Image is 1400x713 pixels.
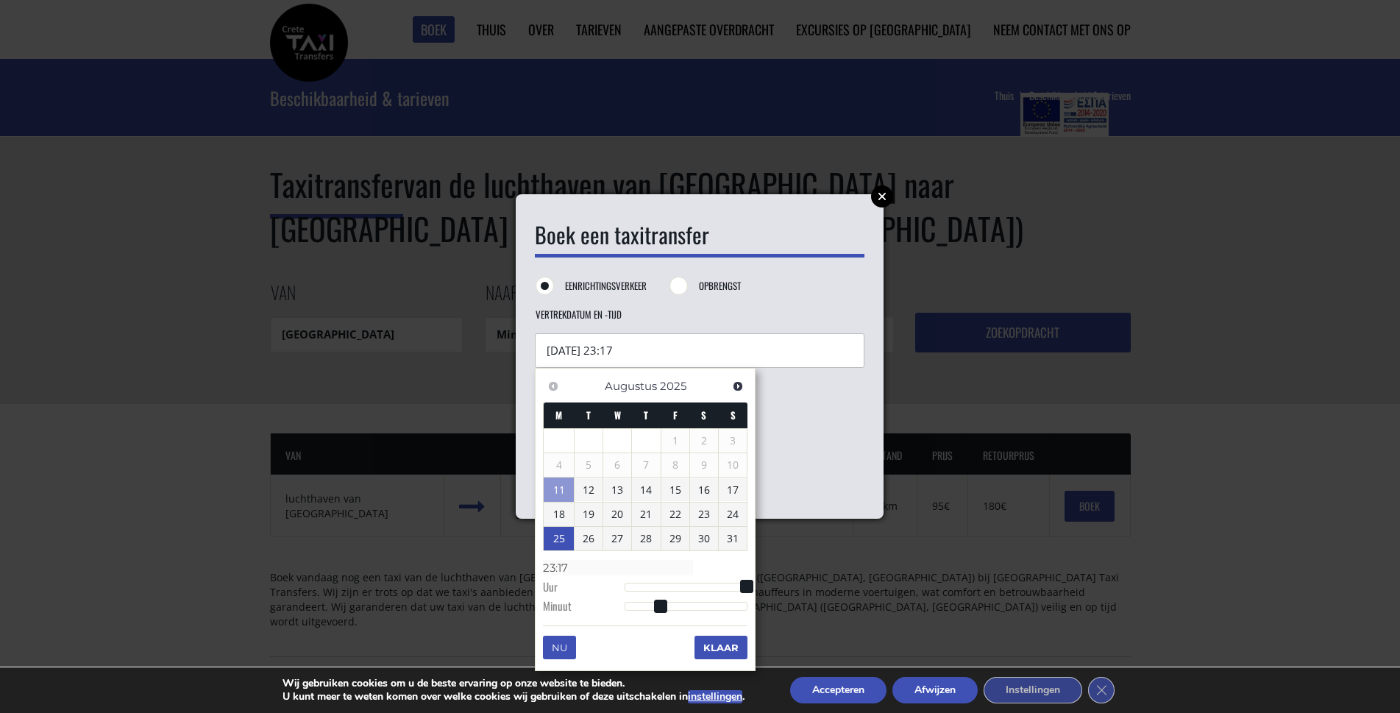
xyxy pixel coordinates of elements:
a: 31 [719,527,747,550]
font: 6 [614,458,620,472]
a: Vorig [543,376,563,396]
font: S [731,408,736,422]
font: 11 [553,483,565,497]
span: Dinsdag [586,408,591,422]
span: Zaterdag [701,408,706,422]
a: 24 [719,503,747,526]
font: 19 [583,507,594,521]
font: 12 [583,483,594,497]
span: Donderdag [644,408,648,422]
a: 21 [632,503,660,526]
button: Instellingen [984,677,1082,703]
font: Accepteren [812,683,864,697]
font: 4 [556,458,562,472]
font: Opbrengst [699,278,741,293]
font: 26 [583,531,594,545]
a: 17 [719,478,747,502]
a: Volgende [728,376,747,396]
font: 9 [701,458,707,472]
font: 30 [698,531,710,545]
a: 27 [603,527,631,550]
font: 21 [640,507,652,521]
font: 17 [727,483,739,497]
font: 1 [672,433,678,447]
font: W [614,408,621,422]
font: Eenrichtingsverkeer [565,278,647,293]
font: 13 [611,483,623,497]
font: F [673,408,678,422]
font: 20 [611,507,623,521]
font: Afwijzen [914,683,956,697]
font: Vertrekdatum en -tijd [536,307,622,322]
a: 30 [690,527,718,550]
a: 20 [603,503,631,526]
font: Nu [552,642,567,653]
button: Accepteren [790,677,886,703]
button: Klaar [694,636,747,659]
font: T [644,408,648,422]
font: 8 [672,458,678,472]
a: 25 [544,527,574,550]
a: 16 [690,478,718,502]
font: 3 [730,433,736,447]
font: M [555,408,562,422]
font: 22 [669,507,681,521]
font: Instellingen [1006,683,1060,697]
a: 11 [544,478,574,503]
font: T [586,408,591,422]
font: 10 [727,458,739,472]
a: 15 [661,478,689,502]
font: 16 [698,483,710,497]
font: Minuut [543,597,572,614]
font: Augustus [605,379,657,393]
a: 23 [690,503,718,526]
button: Nu [543,636,576,659]
button: Afwijzen [892,677,978,703]
button: instellingen [688,690,742,703]
font: 28 [640,531,652,545]
font: 15 [669,483,681,497]
span: Vrijdag [673,408,678,422]
a: 13 [603,478,631,502]
a: 12 [575,478,603,502]
font: 18 [553,507,565,521]
font: Wij gebruiken cookies om u de beste ervaring op onze website te bieden. [283,676,625,690]
font: 24 [727,507,739,521]
font: 2 [701,433,707,447]
font: Boek een taxitransfer [535,218,709,251]
font: 2025 [660,379,686,393]
a: 28 [632,527,660,550]
font: 7 [643,458,649,472]
span: Woensdag [614,408,621,422]
a: 22 [661,503,689,526]
font: 27 [611,531,623,545]
font: instellingen [688,689,742,703]
font: Klaar [703,642,739,653]
a: 18 [544,503,574,526]
a: 29 [661,527,689,550]
font: 29 [669,531,681,545]
a: 26 [575,527,603,550]
a: 14 [632,478,660,502]
font: 23 [698,507,710,521]
font: S [701,408,706,422]
font: Uur [543,578,558,595]
font: 25 [553,531,565,545]
font: 5 [586,458,591,472]
a: 19 [575,503,603,526]
font: 14 [640,483,652,497]
span: Zondag [731,408,736,422]
span: Maandag [555,408,562,422]
button: Sluit GDPR-cookiebanner [1088,677,1115,703]
font: 31 [727,531,739,545]
font: . [742,689,745,703]
font: U kunt meer te weten komen over welke cookies wij gebruiken of deze uitschakelen in [283,689,688,703]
